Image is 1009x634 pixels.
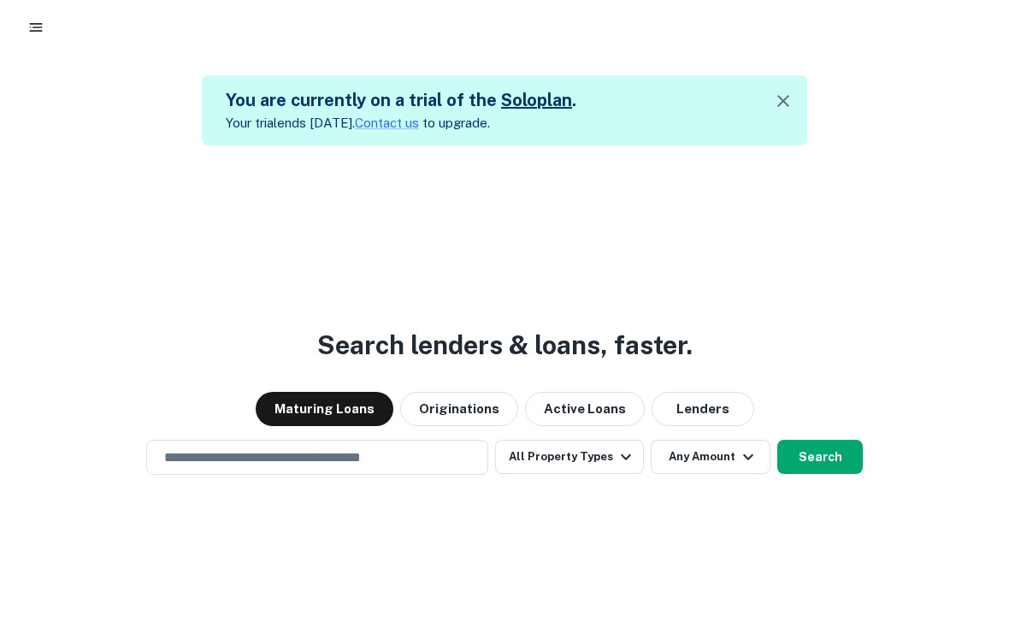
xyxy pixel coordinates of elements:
[501,90,572,110] a: Soloplan
[777,440,863,474] button: Search
[317,326,693,364] h3: Search lenders & loans, faster.
[525,392,645,426] button: Active Loans
[256,392,393,426] button: Maturing Loans
[651,440,770,474] button: Any Amount
[495,440,644,474] button: All Property Types
[226,87,576,113] h5: You are currently on a trial of the .
[355,116,419,130] a: Contact us
[923,497,1009,579] iframe: Chat Widget
[652,392,754,426] button: Lenders
[400,392,518,426] button: Originations
[226,113,576,133] p: Your trial ends [DATE]. to upgrade.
